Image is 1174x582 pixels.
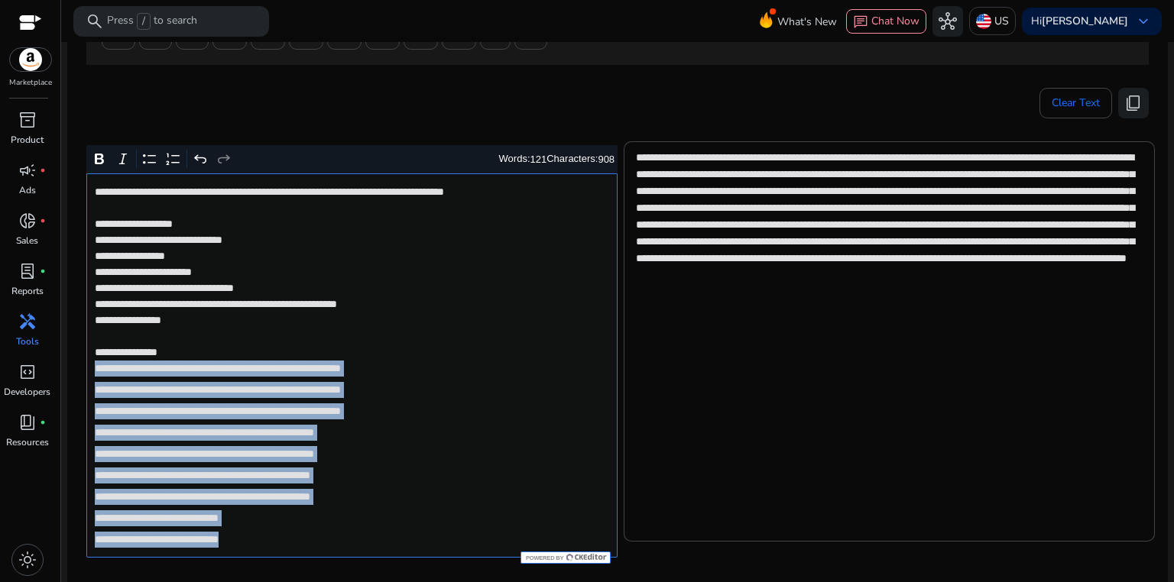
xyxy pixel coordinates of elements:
button: ✔ [102,25,135,50]
button: ④ [365,25,400,50]
div: Rich Text Editor. Editing area: main. Press Alt+0 for help. [86,173,618,558]
button: ① [251,25,285,50]
span: book_4 [18,413,37,432]
span: fiber_manual_record [40,419,46,425]
span: content_copy [1124,94,1143,112]
p: Tools [16,335,39,348]
button: ™ [442,25,476,50]
button: Clear Text [1039,88,1112,118]
span: donut_small [18,212,37,230]
div: Words: Characters: [499,150,615,169]
span: What's New [777,8,837,35]
span: inventory_2 [18,111,37,129]
p: Marketplace [9,77,52,89]
span: handyman [18,312,37,331]
p: Resources [6,435,49,449]
button: chatChat Now [846,9,926,34]
span: Chat Now [871,14,919,28]
button: ♥ [480,25,511,50]
p: Press to search [107,13,197,30]
p: Ads [19,183,36,197]
span: Powered by [524,555,563,561]
p: Sales [16,234,38,247]
span: code_blocks [18,363,37,381]
p: US [994,8,1009,34]
button: ◆ [514,25,547,50]
button: ★ [212,25,247,50]
span: lab_profile [18,262,37,280]
label: 121 [530,154,547,165]
span: search [86,12,104,31]
p: Reports [11,284,44,298]
span: chat [853,15,868,30]
button: ⚠ [404,25,438,50]
img: us.svg [976,14,991,29]
span: Clear Text [1052,88,1100,118]
span: keyboard_arrow_down [1134,12,1153,31]
img: amazon.svg [10,48,51,71]
span: fiber_manual_record [40,218,46,224]
label: 908 [598,154,615,165]
button: content_copy [1118,88,1149,118]
span: light_mode [18,551,37,569]
button: © [139,25,172,50]
span: fiber_manual_record [40,268,46,274]
button: hub [932,6,963,37]
span: hub [939,12,957,31]
span: fiber_manual_record [40,167,46,173]
button: ② [289,25,323,50]
span: / [137,13,151,30]
b: [PERSON_NAME] [1042,14,1128,28]
p: Developers [4,385,50,399]
div: Editor toolbar [86,145,618,174]
button: ® [176,25,209,50]
p: Product [11,133,44,147]
p: Hi [1031,16,1128,27]
span: campaign [18,161,37,179]
button: ③ [327,25,362,50]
